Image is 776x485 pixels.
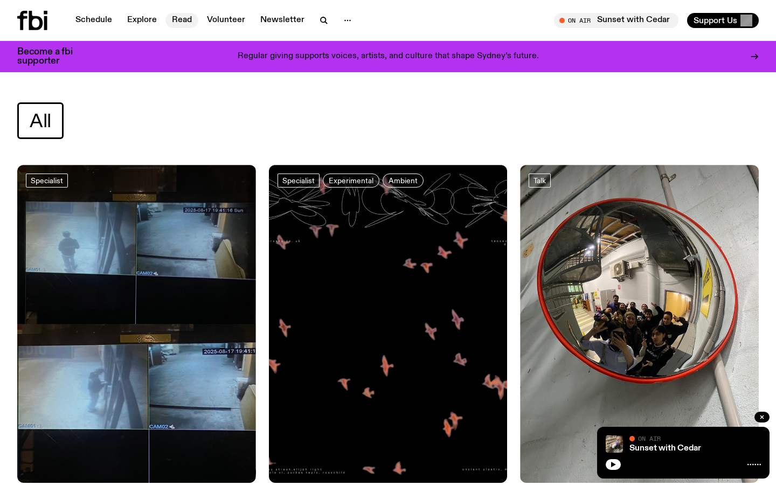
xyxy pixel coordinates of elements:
[254,13,311,28] a: Newsletter
[121,13,163,28] a: Explore
[389,176,418,184] span: Ambient
[282,176,315,184] span: Specialist
[687,13,759,28] button: Support Us
[520,165,759,483] img: A photo of the Race Matters team taken in a rear view or "blindside" mirror. A bunch of people of...
[26,174,68,188] a: Specialist
[533,176,546,184] span: Talk
[165,13,198,28] a: Read
[629,444,701,453] a: Sunset with Cedar
[529,174,551,188] a: Talk
[638,435,661,442] span: On Air
[238,52,539,61] p: Regular giving supports voices, artists, and culture that shape Sydney’s future.
[69,13,119,28] a: Schedule
[17,47,86,66] h3: Become a fbi supporter
[31,176,63,184] span: Specialist
[200,13,252,28] a: Volunteer
[329,176,373,184] span: Experimental
[30,110,51,131] span: All
[554,13,678,28] button: On AirSunset with Cedar
[383,174,424,188] a: Ambient
[323,174,379,188] a: Experimental
[278,174,320,188] a: Specialist
[694,16,737,25] span: Support Us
